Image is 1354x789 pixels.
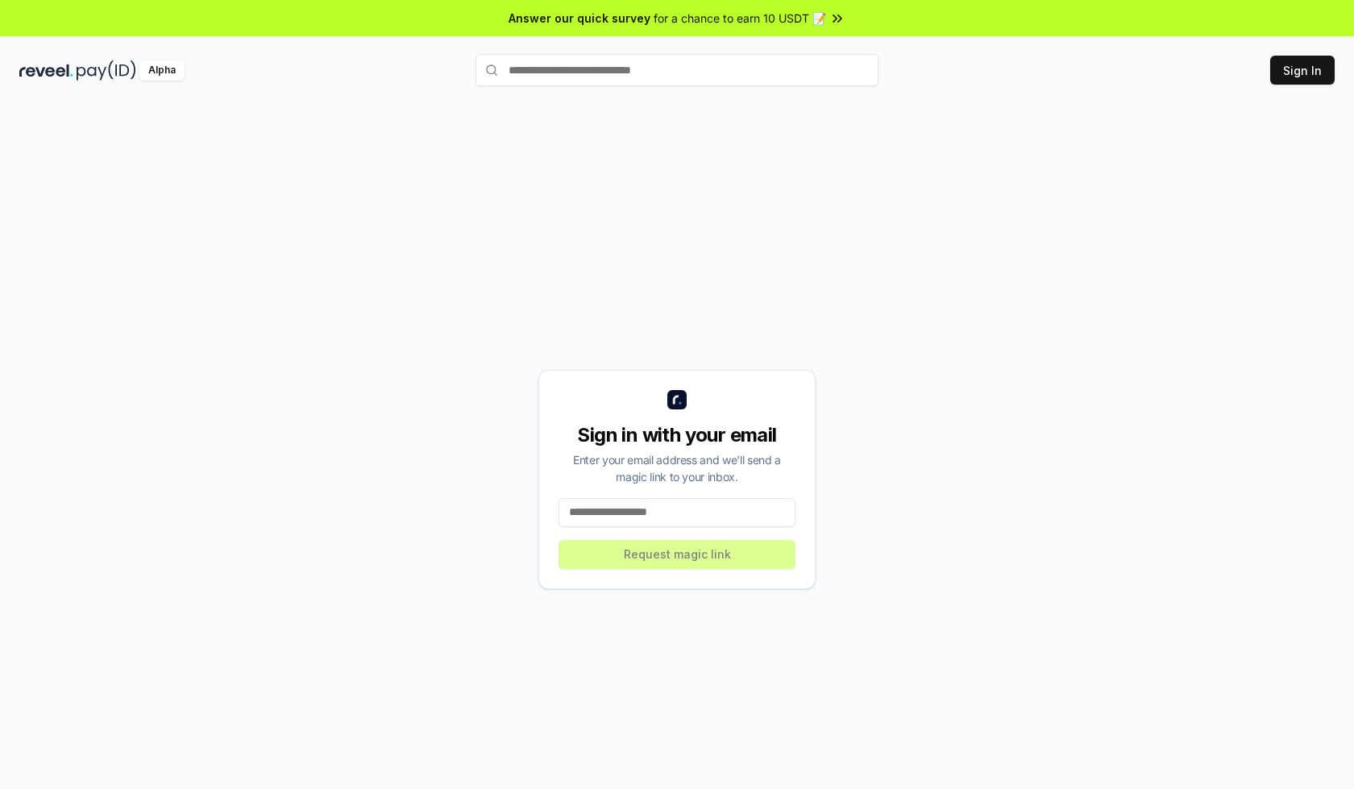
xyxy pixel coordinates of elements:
[559,451,795,485] div: Enter your email address and we’ll send a magic link to your inbox.
[654,10,826,27] span: for a chance to earn 10 USDT 📝
[667,390,687,409] img: logo_small
[509,10,650,27] span: Answer our quick survey
[19,60,73,81] img: reveel_dark
[139,60,185,81] div: Alpha
[1270,56,1335,85] button: Sign In
[77,60,136,81] img: pay_id
[559,422,795,448] div: Sign in with your email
